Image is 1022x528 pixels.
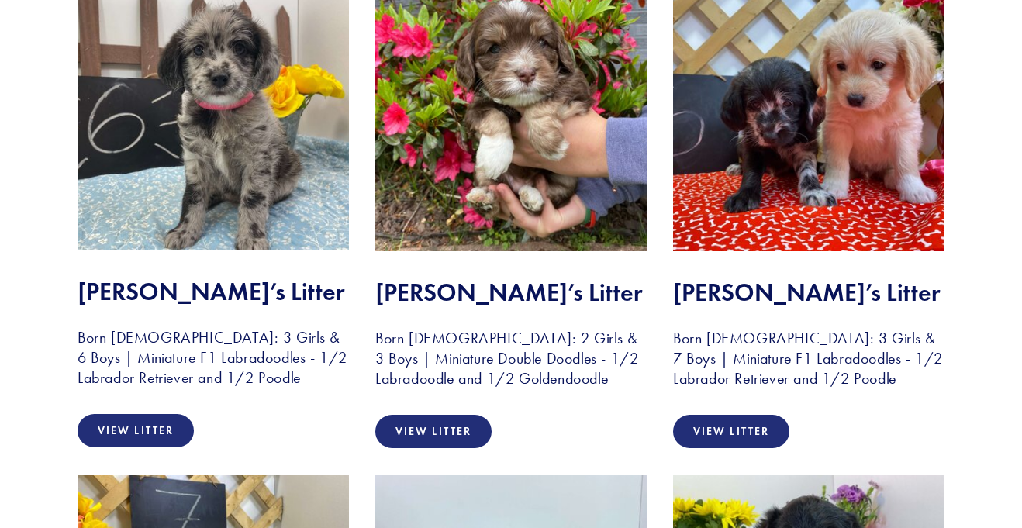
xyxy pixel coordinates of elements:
h2: [PERSON_NAME]’s Litter [78,277,349,306]
a: View Litter [78,414,194,447]
h3: Born [DEMOGRAPHIC_DATA]: 3 Girls & 6 Boys | Miniature F1 Labradoodles - 1/2 Labrador Retriever an... [78,327,349,388]
h2: [PERSON_NAME]’s Litter [673,278,944,307]
h3: Born [DEMOGRAPHIC_DATA]: 2 Girls & 3 Boys | Miniature Double Doodles - 1/2 Labradoodle and 1/2 Go... [375,328,647,388]
a: View Litter [375,415,492,448]
h3: Born [DEMOGRAPHIC_DATA]: 3 Girls & 7 Boys | Miniature F1 Labradoodles - 1/2 Labrador Retriever an... [673,328,944,388]
a: View Litter [673,415,789,448]
h2: [PERSON_NAME]’s Litter [375,278,647,307]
